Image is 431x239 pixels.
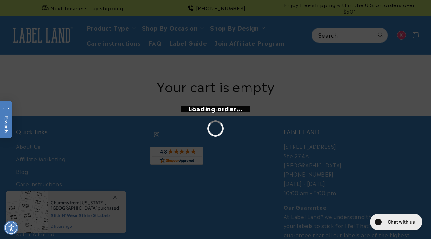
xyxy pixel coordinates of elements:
[188,102,243,114] div: Loading order...
[4,221,18,235] div: Accessibility Menu
[367,211,425,233] iframe: Gorgias live chat messenger
[3,107,9,133] span: Rewards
